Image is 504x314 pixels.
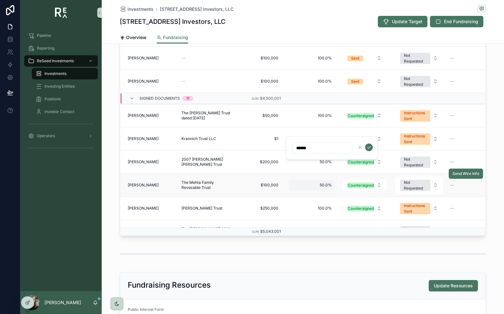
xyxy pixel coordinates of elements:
[37,58,74,63] span: ReSeed Investments
[449,169,483,179] button: Send Wire Info
[181,180,233,190] a: The Mehta Family Revocable Trust
[128,113,159,118] span: [PERSON_NAME]
[447,203,495,213] a: --
[450,113,454,118] div: --
[20,25,102,161] div: scrollable content
[289,134,334,144] a: 50.0%
[44,109,74,114] span: Investor Contact
[24,30,98,41] a: Pipeline
[243,183,278,188] span: $100,000
[127,6,153,12] span: Investments
[348,183,374,188] div: Countersigned
[241,203,281,213] a: $250,000
[181,56,233,61] a: --
[291,159,332,164] span: 50.0%
[348,206,374,211] div: Countersigned
[181,79,185,84] span: --
[450,206,454,211] div: --
[342,179,387,191] a: Select Button
[392,18,422,25] span: Update Target
[348,159,374,165] div: Countersigned
[291,113,332,118] span: 100.0%
[243,56,278,61] span: $100,000
[395,49,443,67] a: Select Button
[128,113,174,118] a: [PERSON_NAME]
[434,283,473,289] span: Update Resources
[128,206,174,211] a: [PERSON_NAME]
[351,56,359,61] div: Sent
[450,159,454,164] div: --
[395,50,443,67] button: Select Button
[260,96,281,101] span: $4,500,001
[128,136,174,141] a: [PERSON_NAME]
[128,280,211,290] h2: Fundraising Resources
[404,110,426,122] div: Instructions Sent
[342,156,387,168] a: Select Button
[430,16,483,27] button: End Fundraising
[342,76,387,87] button: Select Button
[32,106,98,117] a: Investor Contact
[163,34,188,41] span: Fundraising
[342,156,387,168] button: Select Button
[44,299,81,306] p: [PERSON_NAME]
[44,84,75,89] span: Investing Entities
[291,56,332,61] span: 100.0%
[342,52,387,64] button: Select Button
[126,34,146,41] span: Overview
[128,136,159,141] span: [PERSON_NAME]
[395,200,443,217] button: Select Button
[404,226,426,237] div: Not Requested
[24,55,98,67] a: ReSeed Investments
[128,159,174,164] a: [PERSON_NAME]
[181,206,233,211] a: [PERSON_NAME] Trust
[128,206,159,211] span: [PERSON_NAME]
[120,6,153,12] a: Investments
[55,8,67,18] img: App logo
[342,133,387,144] button: Select Button
[395,72,443,90] a: Select Button
[447,134,495,144] a: --
[44,71,66,76] span: Investments
[160,6,234,12] a: [STREET_ADDRESS] Investors, LLC
[450,183,454,188] div: --
[181,157,233,167] span: 2007 [PERSON_NAME] [PERSON_NAME] Trust
[181,56,185,61] span: --
[241,180,281,190] a: $100,000
[289,53,334,63] a: 100.0%
[450,79,454,84] div: --
[181,110,233,121] a: The [PERSON_NAME] Trust dated [DATE]
[395,130,443,148] a: Select Button
[120,17,226,26] h1: [STREET_ADDRESS] Investors, LLC
[241,226,281,237] a: $100,000
[289,203,334,213] a: 100.0%
[128,79,174,84] a: [PERSON_NAME]
[342,75,387,87] a: Select Button
[404,53,426,64] div: Not Requested
[241,157,281,167] a: $200,000
[447,226,495,237] a: --
[291,183,332,188] span: 50.0%
[24,130,98,142] a: Operators
[342,179,387,191] button: Select Button
[395,73,443,90] button: Select Button
[37,133,55,138] span: Operators
[32,68,98,79] a: Investments
[395,130,443,147] button: Select Button
[37,33,51,38] span: Pipeline
[444,18,478,25] span: End Fundraising
[120,32,146,44] a: Overview
[243,79,278,84] span: $100,000
[128,307,164,312] span: Public Interest Form
[447,76,495,86] a: --
[404,133,426,145] div: Instructions Sent
[44,97,61,102] span: Positions
[181,226,233,237] a: The [PERSON_NAME] 2016 Trust
[157,32,188,44] a: Fundraising
[453,171,479,176] span: Send Wire Info
[241,110,281,121] a: $50,000
[128,56,174,61] a: [PERSON_NAME]
[24,43,98,54] a: Reporting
